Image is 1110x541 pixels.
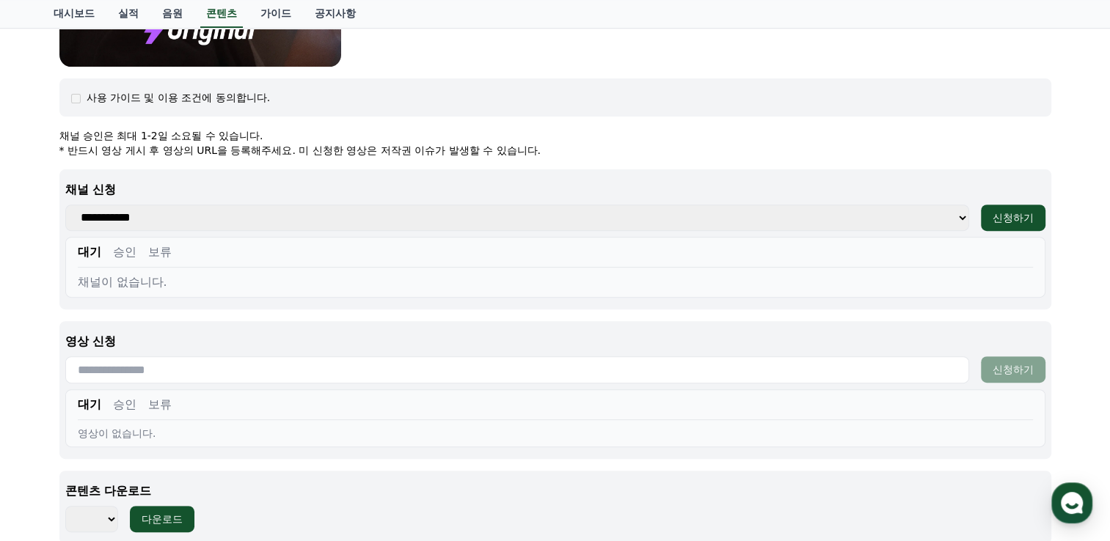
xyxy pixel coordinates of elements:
p: * 반드시 영상 게시 후 영상의 URL을 등록해주세요. 미 신청한 영상은 저작권 이슈가 발생할 수 있습니다. [59,143,1051,158]
button: 다운로드 [130,506,194,532]
div: 신청하기 [993,210,1034,225]
a: 홈 [4,419,97,456]
button: 신청하기 [981,356,1045,383]
button: 대기 [78,243,101,261]
div: 영상이 없습니다. [78,426,1033,441]
p: 채널 신청 [65,181,1045,199]
p: 영상 신청 [65,333,1045,350]
button: 승인 [113,243,136,261]
button: 보류 [148,243,172,261]
span: 홈 [46,441,55,453]
p: 콘텐츠 다운로드 [65,482,1045,500]
div: 다운로드 [142,512,183,526]
a: 설정 [189,419,282,456]
span: 대화 [134,442,152,454]
button: 보류 [148,396,172,413]
p: 채널 승인은 최대 1-2일 소요될 수 있습니다. [59,128,1051,143]
a: 대화 [97,419,189,456]
button: 신청하기 [981,205,1045,231]
button: 대기 [78,396,101,413]
div: 채널이 없습니다. [78,273,1033,291]
button: 승인 [113,396,136,413]
div: 신청하기 [993,362,1034,377]
div: 사용 가이드 및 이용 조건에 동의합니다. [87,90,271,105]
span: 설정 [227,441,244,453]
